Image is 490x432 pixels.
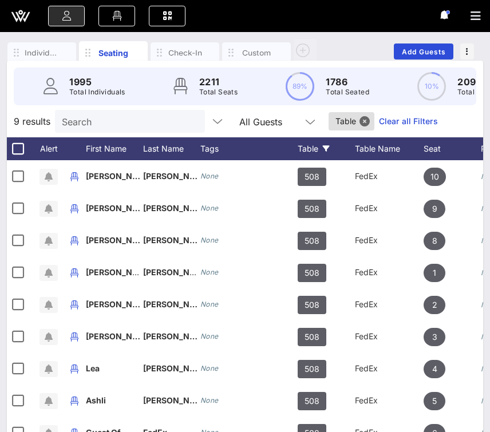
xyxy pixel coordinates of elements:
[355,160,424,192] div: FedEx
[305,168,319,186] span: 508
[432,328,437,346] span: 3
[305,296,319,314] span: 508
[305,392,319,410] span: 508
[143,235,211,245] span: [PERSON_NAME]
[86,363,100,373] span: Lea
[69,86,125,98] p: Total Individuals
[143,363,211,373] span: [PERSON_NAME]
[355,192,424,224] div: FedEx
[355,224,424,256] div: FedEx
[432,296,437,314] span: 2
[200,300,219,308] i: None
[200,204,219,212] i: None
[86,267,153,277] span: [PERSON_NAME]
[379,115,438,128] a: Clear all Filters
[69,75,125,89] p: 1995
[86,299,153,309] span: [PERSON_NAME]
[239,117,282,127] div: All Guests
[394,43,453,60] button: Add Guests
[86,171,153,181] span: [PERSON_NAME]
[355,256,424,288] div: FedEx
[432,360,437,378] span: 4
[355,385,424,417] div: FedEx
[335,112,367,130] span: Table
[86,203,153,213] span: [PERSON_NAME]
[430,168,439,186] span: 10
[239,47,274,58] div: Custom
[305,264,319,282] span: 508
[305,232,319,250] span: 508
[355,320,424,352] div: FedEx
[14,114,50,128] span: 9 results
[86,137,143,160] div: First Name
[199,75,238,89] p: 2211
[143,203,211,213] span: [PERSON_NAME]
[200,137,298,160] div: Tags
[200,236,219,244] i: None
[200,364,219,372] i: None
[200,332,219,340] i: None
[424,137,481,160] div: Seat
[143,299,211,309] span: [PERSON_NAME]
[355,137,424,160] div: Table Name
[86,235,153,245] span: [PERSON_NAME]
[433,264,436,282] span: 1
[305,200,319,218] span: 508
[326,86,369,98] p: Total Seated
[86,395,106,405] span: Ashli
[168,47,202,58] div: Check-In
[199,86,238,98] p: Total Seats
[143,171,211,181] span: [PERSON_NAME]
[432,200,437,218] span: 9
[200,172,219,180] i: None
[355,352,424,385] div: FedEx
[143,331,211,341] span: [PERSON_NAME]
[432,392,437,410] span: 5
[305,360,319,378] span: 508
[96,47,131,59] div: Seating
[326,75,369,89] p: 1786
[143,267,211,277] span: [PERSON_NAME]
[25,47,59,58] div: Individuals
[143,137,200,160] div: Last Name
[432,232,437,250] span: 8
[305,328,319,346] span: 508
[34,137,63,160] div: Alert
[232,110,324,133] div: All Guests
[355,288,424,320] div: FedEx
[143,395,211,405] span: [PERSON_NAME]
[200,396,219,405] i: None
[359,116,370,126] button: Close
[298,137,355,160] div: Table
[401,47,446,56] span: Add Guests
[86,331,153,341] span: [PERSON_NAME]
[200,268,219,276] i: None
